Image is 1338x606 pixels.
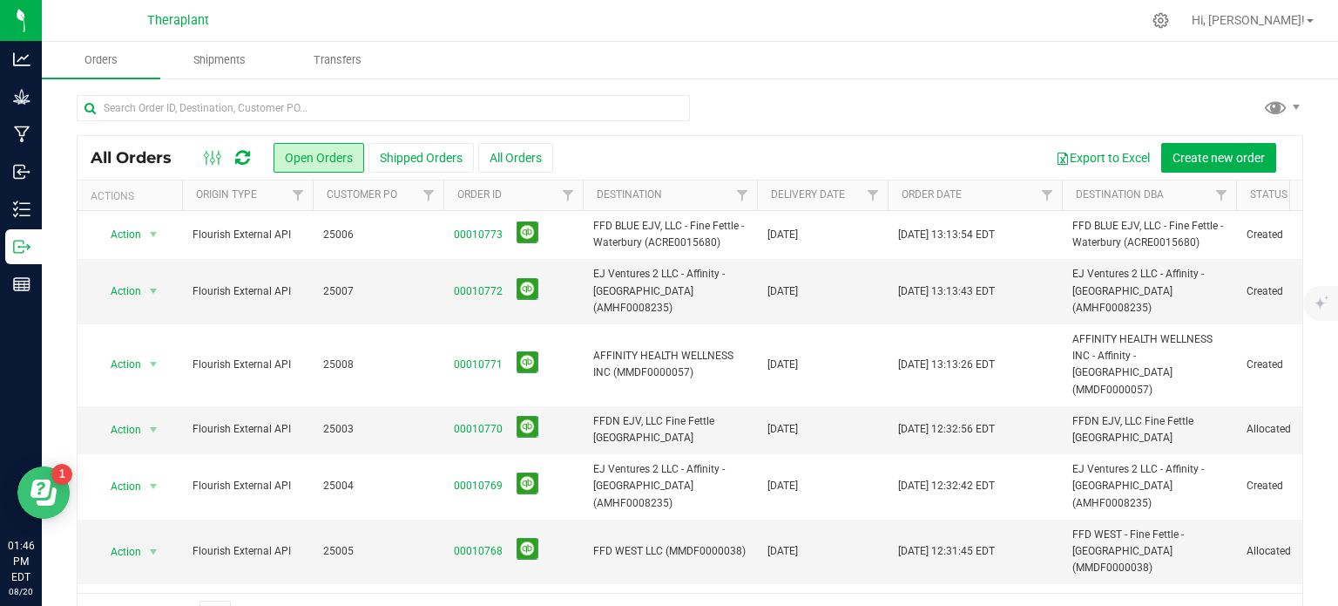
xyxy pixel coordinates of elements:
a: Destination DBA [1076,188,1164,201]
span: 25006 [323,227,433,243]
span: FFD WEST LLC (MMDF0000038) [593,543,747,560]
span: [DATE] 13:13:43 EDT [898,283,995,300]
a: Status [1250,188,1287,201]
span: Action [95,474,142,499]
a: Filter [859,180,888,210]
a: Delivery Date [771,188,845,201]
a: Filter [1207,180,1236,210]
span: [DATE] [767,227,798,243]
a: Order ID [457,188,502,201]
span: Flourish External API [193,227,302,243]
span: Flourish External API [193,543,302,560]
span: FFDN EJV, LLC Fine Fettle [GEOGRAPHIC_DATA] [1072,413,1226,446]
span: [DATE] [767,357,798,373]
inline-svg: Reports [13,276,30,293]
span: FFDN EJV, LLC Fine Fettle [GEOGRAPHIC_DATA] [593,413,747,446]
span: select [143,540,165,564]
button: Create new order [1161,143,1276,173]
a: Orders [42,42,160,78]
span: [DATE] [767,543,798,560]
a: Origin Type [196,188,257,201]
span: Theraplant [147,13,209,28]
span: [DATE] 12:31:45 EDT [898,543,995,560]
a: Filter [1033,180,1062,210]
span: Flourish External API [193,357,302,373]
iframe: Resource center unread badge [51,464,72,485]
inline-svg: Inventory [13,201,30,218]
a: Filter [554,180,583,210]
span: EJ Ventures 2 LLC - Affinity - [GEOGRAPHIC_DATA] (AMHF0008235) [593,461,747,512]
span: select [143,352,165,377]
span: select [143,222,165,247]
span: [DATE] 13:13:26 EDT [898,357,995,373]
span: Action [95,222,142,247]
span: [DATE] [767,421,798,438]
span: select [143,474,165,499]
span: 25004 [323,478,433,494]
inline-svg: Manufacturing [13,126,30,143]
button: Shipped Orders [368,143,474,173]
span: Flourish External API [193,421,302,438]
a: 00010768 [454,543,503,560]
a: 00010769 [454,478,503,494]
span: FFD BLUE EJV, LLC - Fine Fettle - Waterbury (ACRE0015680) [593,218,747,251]
span: [DATE] 13:13:54 EDT [898,227,995,243]
button: Export to Excel [1044,143,1161,173]
span: 25008 [323,357,433,373]
span: [DATE] [767,283,798,300]
span: Action [95,540,142,564]
a: 00010770 [454,421,503,438]
a: Destination [597,188,662,201]
a: Transfers [278,42,396,78]
span: AFFINITY HEALTH WELLNESS INC (MMDF0000057) [593,348,747,381]
a: Shipments [160,42,279,78]
button: Open Orders [274,143,364,173]
span: AFFINITY HEALTH WELLNESS INC - Affinity - [GEOGRAPHIC_DATA] (MMDF0000057) [1072,331,1226,398]
div: Actions [91,190,175,202]
p: 08/20 [8,585,34,598]
span: Action [95,352,142,377]
span: [DATE] 12:32:56 EDT [898,421,995,438]
span: EJ Ventures 2 LLC - Affinity - [GEOGRAPHIC_DATA] (AMHF0008235) [1072,266,1226,317]
span: 25003 [323,421,433,438]
iframe: Resource center [17,466,70,519]
span: 25007 [323,283,433,300]
span: All Orders [91,148,189,167]
a: Filter [284,180,313,210]
span: 25005 [323,543,433,560]
a: Order Date [902,188,962,201]
span: Flourish External API [193,283,302,300]
span: Flourish External API [193,478,302,494]
inline-svg: Outbound [13,238,30,255]
span: select [143,279,165,303]
inline-svg: Analytics [13,51,30,68]
div: Manage settings [1150,12,1172,29]
span: Create new order [1172,151,1265,165]
p: 01:46 PM EDT [8,538,34,585]
span: FFD BLUE EJV, LLC - Fine Fettle - Waterbury (ACRE0015680) [1072,218,1226,251]
span: Transfers [290,52,385,68]
span: Action [95,418,142,442]
span: [DATE] 12:32:42 EDT [898,478,995,494]
span: Orders [61,52,141,68]
a: Filter [415,180,443,210]
span: Shipments [170,52,269,68]
span: FFD WEST - Fine Fettle - [GEOGRAPHIC_DATA] (MMDF0000038) [1072,527,1226,577]
a: 00010771 [454,357,503,373]
a: 00010772 [454,283,503,300]
span: select [143,418,165,442]
span: EJ Ventures 2 LLC - Affinity - [GEOGRAPHIC_DATA] (AMHF0008235) [593,266,747,317]
span: [DATE] [767,478,798,494]
a: 00010773 [454,227,503,243]
inline-svg: Inbound [13,163,30,180]
span: EJ Ventures 2 LLC - Affinity - [GEOGRAPHIC_DATA] (AMHF0008235) [1072,461,1226,512]
a: Filter [728,180,757,210]
button: All Orders [478,143,553,173]
a: Customer PO [327,188,397,201]
inline-svg: Grow [13,88,30,106]
span: Action [95,279,142,303]
span: Hi, [PERSON_NAME]! [1192,13,1305,27]
input: Search Order ID, Destination, Customer PO... [77,95,690,121]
